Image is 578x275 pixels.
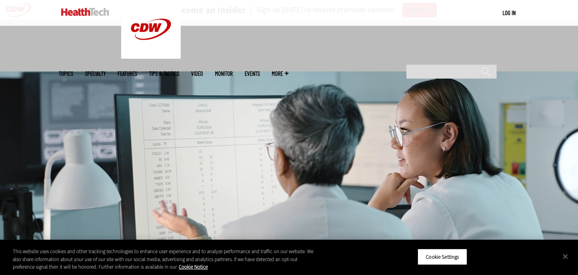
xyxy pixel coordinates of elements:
[272,71,288,77] span: More
[118,71,137,77] a: Features
[557,248,574,265] button: Close
[85,71,106,77] span: Specialty
[215,71,233,77] a: MonITor
[179,263,208,270] a: More information about your privacy
[503,9,516,16] a: Log in
[418,248,467,265] button: Cookie Settings
[61,8,109,16] img: Home
[149,71,179,77] a: Tips & Tactics
[121,52,181,61] a: CDW
[191,71,203,77] a: Video
[13,248,318,271] div: This website uses cookies and other tracking technologies to enhance user experience and to analy...
[503,9,516,17] div: User menu
[59,71,73,77] span: Topics
[245,71,260,77] a: Events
